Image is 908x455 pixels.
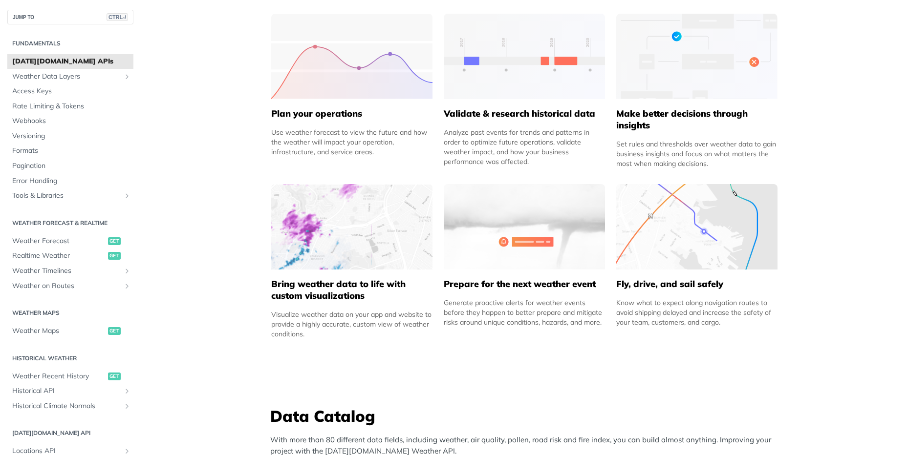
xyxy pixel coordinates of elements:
[271,127,432,157] div: Use weather forecast to view the future and how the weather will impact your operation, infrastru...
[7,309,133,317] h2: Weather Maps
[7,188,133,203] a: Tools & LibrariesShow subpages for Tools & Libraries
[12,401,121,411] span: Historical Climate Normals
[616,184,778,269] img: 994b3d6-mask-group-32x.svg
[12,266,121,276] span: Weather Timelines
[271,310,432,339] div: Visualize weather data on your app and website to provide a highly accurate, custom view of weath...
[616,278,778,290] h5: Fly, drive, and sail safely
[108,372,121,380] span: get
[7,384,133,398] a: Historical APIShow subpages for Historical API
[12,386,121,396] span: Historical API
[270,405,783,427] h3: Data Catalog
[444,184,605,269] img: 2c0a313-group-496-12x.svg
[444,108,605,120] h5: Validate & research historical data
[7,429,133,437] h2: [DATE][DOMAIN_NAME] API
[123,387,131,395] button: Show subpages for Historical API
[108,252,121,260] span: get
[12,236,106,246] span: Weather Forecast
[12,251,106,261] span: Realtime Weather
[108,237,121,245] span: get
[12,146,131,156] span: Formats
[7,248,133,263] a: Realtime Weatherget
[444,278,605,290] h5: Prepare for the next weather event
[616,139,778,168] div: Set rules and thresholds over weather data to gain business insights and focus on what matters th...
[444,14,605,99] img: 13d7ca0-group-496-2.svg
[616,14,778,99] img: a22d113-group-496-32x.svg
[12,72,121,82] span: Weather Data Layers
[12,191,121,201] span: Tools & Libraries
[12,281,121,291] span: Weather on Routes
[444,127,605,166] div: Analyze past events for trends and patterns in order to optimize future operations, validate weat...
[7,54,133,69] a: [DATE][DOMAIN_NAME] APIs
[7,354,133,363] h2: Historical Weather
[271,184,432,269] img: 4463876-group-4982x.svg
[616,108,778,131] h5: Make better decisions through insights
[444,298,605,327] div: Generate proactive alerts for weather events before they happen to better prepare and mitigate ri...
[7,39,133,48] h2: Fundamentals
[7,129,133,144] a: Versioning
[7,219,133,227] h2: Weather Forecast & realtime
[7,369,133,384] a: Weather Recent Historyget
[7,99,133,114] a: Rate Limiting & Tokens
[616,298,778,327] div: Know what to expect along navigation routes to avoid shipping delayed and increase the safety of ...
[271,278,432,302] h5: Bring weather data to life with custom visualizations
[7,10,133,24] button: JUMP TOCTRL-/
[7,324,133,338] a: Weather Mapsget
[12,86,131,96] span: Access Keys
[123,402,131,410] button: Show subpages for Historical Climate Normals
[7,174,133,188] a: Error Handling
[7,264,133,278] a: Weather TimelinesShow subpages for Weather Timelines
[123,192,131,200] button: Show subpages for Tools & Libraries
[108,327,121,335] span: get
[7,159,133,173] a: Pagination
[12,116,131,126] span: Webhooks
[7,84,133,99] a: Access Keys
[271,108,432,120] h5: Plan your operations
[123,267,131,275] button: Show subpages for Weather Timelines
[12,372,106,381] span: Weather Recent History
[7,279,133,293] a: Weather on RoutesShow subpages for Weather on Routes
[12,57,131,66] span: [DATE][DOMAIN_NAME] APIs
[12,131,131,141] span: Versioning
[12,161,131,171] span: Pagination
[12,102,131,111] span: Rate Limiting & Tokens
[123,447,131,455] button: Show subpages for Locations API
[7,144,133,158] a: Formats
[12,176,131,186] span: Error Handling
[7,399,133,414] a: Historical Climate NormalsShow subpages for Historical Climate Normals
[7,234,133,248] a: Weather Forecastget
[271,14,432,99] img: 39565e8-group-4962x.svg
[123,282,131,290] button: Show subpages for Weather on Routes
[107,13,128,21] span: CTRL-/
[7,114,133,128] a: Webhooks
[7,69,133,84] a: Weather Data LayersShow subpages for Weather Data Layers
[12,326,106,336] span: Weather Maps
[123,73,131,81] button: Show subpages for Weather Data Layers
